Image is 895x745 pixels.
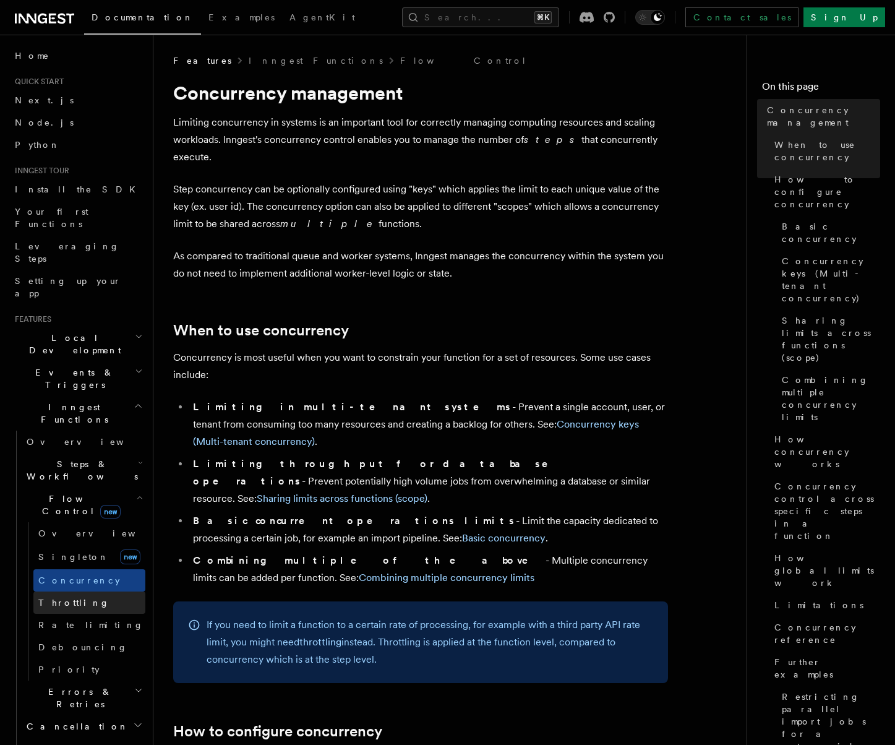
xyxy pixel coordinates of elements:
[15,207,88,229] span: Your first Functions
[22,431,145,453] a: Overview
[10,111,145,134] a: Node.js
[15,95,74,105] span: Next.js
[38,598,109,608] span: Throttling
[635,10,665,25] button: Toggle dark mode
[173,248,668,282] p: As compared to traditional queue and worker systems, Inngest manages the concurrency within the s...
[769,475,880,547] a: Concurrency control across specific steps in a function
[249,54,383,67] a: Inngest Functions
[534,11,552,24] kbd: ⌘K
[10,89,145,111] a: Next.js
[774,621,880,646] span: Concurrency reference
[173,114,668,166] p: Limiting concurrency in systems is an important tool for correctly managing computing resources a...
[462,532,546,544] a: Basic concurrency
[10,235,145,270] a: Leveraging Steps
[10,200,145,235] a: Your first Functions
[22,453,145,488] button: Steps & Workflows
[10,166,69,176] span: Inngest tour
[774,433,880,470] span: How concurrency works
[208,12,275,22] span: Examples
[22,715,145,738] button: Cancellation
[15,118,74,127] span: Node.js
[769,428,880,475] a: How concurrency works
[774,599,863,611] span: Limitations
[524,134,581,145] em: steps
[782,314,880,364] span: Sharing limits across functions (scope)
[22,493,136,517] span: Flow Control
[774,480,880,542] span: Concurrency control across specific steps in a function
[10,396,145,431] button: Inngest Functions
[193,515,516,527] strong: Basic concurrent operations limits
[15,140,60,150] span: Python
[22,720,129,733] span: Cancellation
[769,134,880,168] a: When to use concurrency
[777,250,880,309] a: Concurrency keys (Multi-tenant concurrency)
[774,139,880,163] span: When to use concurrency
[189,552,668,587] li: - Multiple concurrency limits can be added per function. See:
[803,7,885,27] a: Sign Up
[280,218,379,230] em: multiple
[33,569,145,592] a: Concurrency
[33,614,145,636] a: Rate limiting
[22,681,145,715] button: Errors & Retries
[299,636,341,648] a: throttling
[402,7,559,27] button: Search...⌘K
[769,616,880,651] a: Concurrency reference
[120,549,140,564] span: new
[193,554,546,566] strong: Combining multiple of the above
[38,575,120,585] span: Concurrency
[685,7,799,27] a: Contact sales
[782,255,880,304] span: Concurrency keys (Multi-tenant concurrency)
[173,349,668,384] p: Concurrency is most useful when you want to constrain your function for a set of resources. Some ...
[774,173,880,210] span: How to configure concurrency
[22,458,138,483] span: Steps & Workflows
[782,374,880,423] span: Combining multiple concurrency limits
[762,79,880,99] h4: On this page
[15,184,143,194] span: Install the SDK
[769,168,880,215] a: How to configure concurrency
[22,522,145,681] div: Flow Controlnew
[201,4,282,33] a: Examples
[10,77,64,87] span: Quick start
[10,314,51,324] span: Features
[189,398,668,450] li: - Prevent a single account, user, or tenant from consuming too many resources and creating a back...
[173,82,668,104] h1: Concurrency management
[38,552,109,562] span: Singleton
[173,181,668,233] p: Step concurrency can be optionally configured using "keys" which applies the limit to each unique...
[189,455,668,507] li: - Prevent potentially high volume jobs from overwhelming a database or similar resource. See: .
[27,437,154,447] span: Overview
[359,572,534,584] a: Combining multiple concurrency limits
[769,651,880,686] a: Further examples
[22,686,134,710] span: Errors & Retries
[257,493,427,504] a: Sharing limits across functions (scope)
[10,332,135,356] span: Local Development
[282,4,362,33] a: AgentKit
[84,4,201,35] a: Documentation
[10,401,134,426] span: Inngest Functions
[782,220,880,245] span: Basic concurrency
[10,45,145,67] a: Home
[15,276,121,298] span: Setting up your app
[189,512,668,547] li: - Limit the capacity dedicated to processing a certain job, for example an import pipeline. See: .
[38,642,127,652] span: Debouncing
[33,522,145,545] a: Overview
[10,327,145,361] button: Local Development
[33,592,145,614] a: Throttling
[33,545,145,569] a: Singletonnew
[774,552,880,589] span: How global limits work
[38,665,100,674] span: Priority
[400,54,527,67] a: Flow Control
[22,488,145,522] button: Flow Controlnew
[100,505,121,519] span: new
[289,12,355,22] span: AgentKit
[92,12,194,22] span: Documentation
[777,369,880,428] a: Combining multiple concurrency limits
[193,401,512,413] strong: Limiting in multi-tenant systems
[774,656,880,681] span: Further examples
[10,178,145,200] a: Install the SDK
[193,458,565,487] strong: Limiting throughput for database operations
[777,309,880,369] a: Sharing limits across functions (scope)
[777,215,880,250] a: Basic concurrency
[38,620,143,630] span: Rate limiting
[173,723,382,740] a: How to configure concurrency
[15,50,49,62] span: Home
